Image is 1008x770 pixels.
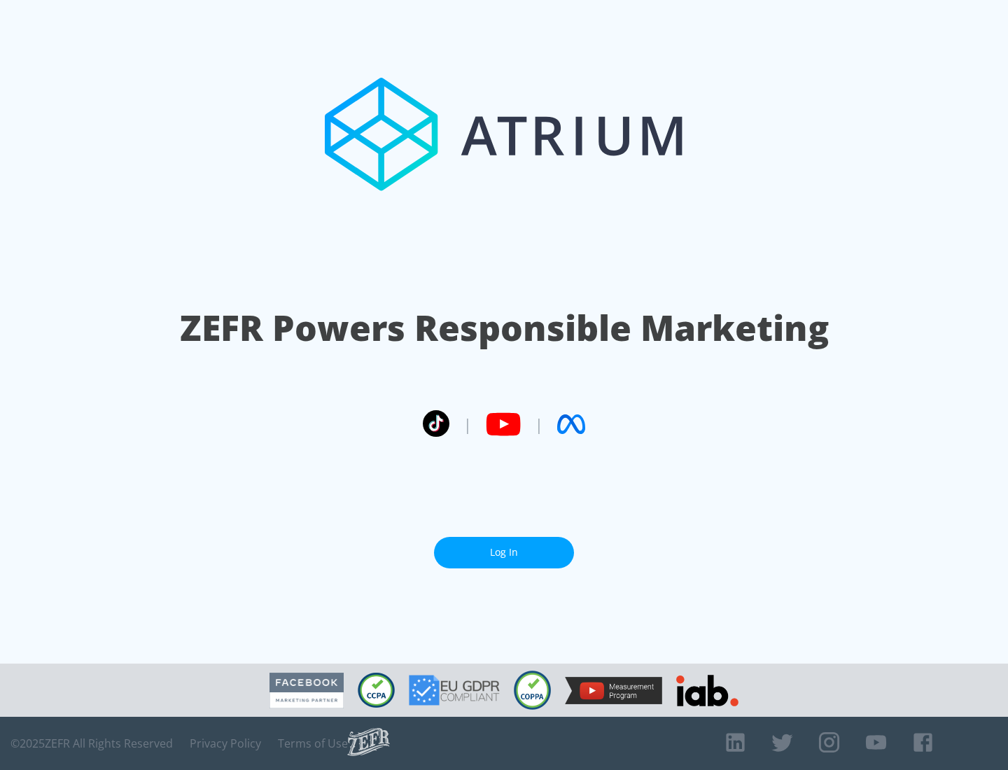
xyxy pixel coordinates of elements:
span: © 2025 ZEFR All Rights Reserved [10,736,173,750]
a: Terms of Use [278,736,348,750]
span: | [535,414,543,435]
img: CCPA Compliant [358,673,395,708]
a: Privacy Policy [190,736,261,750]
img: IAB [676,675,738,706]
img: Facebook Marketing Partner [269,673,344,708]
img: YouTube Measurement Program [565,677,662,704]
img: COPPA Compliant [514,671,551,710]
span: | [463,414,472,435]
a: Log In [434,537,574,568]
img: GDPR Compliant [409,675,500,706]
h1: ZEFR Powers Responsible Marketing [180,304,829,352]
